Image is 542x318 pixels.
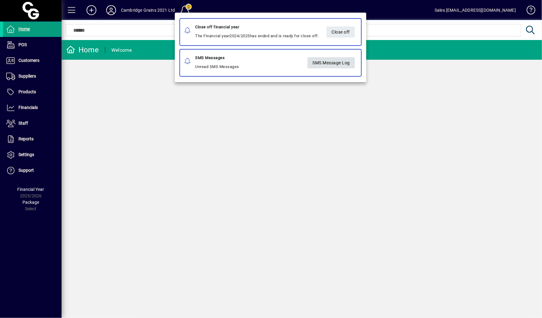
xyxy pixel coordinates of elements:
span: Close off [331,27,350,37]
span: 01/04/2024..31/03/2025 [230,34,250,38]
div: The Financial year has ended and is ready for close off. [195,32,319,40]
span: SMS Message Log [312,58,350,68]
div: SMS Messages [195,54,239,62]
div: Close off financial year [195,23,319,31]
button: Close off [327,26,355,38]
a: SMS Message Log [307,57,355,68]
div: Unread SMS Messages [195,54,239,71]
